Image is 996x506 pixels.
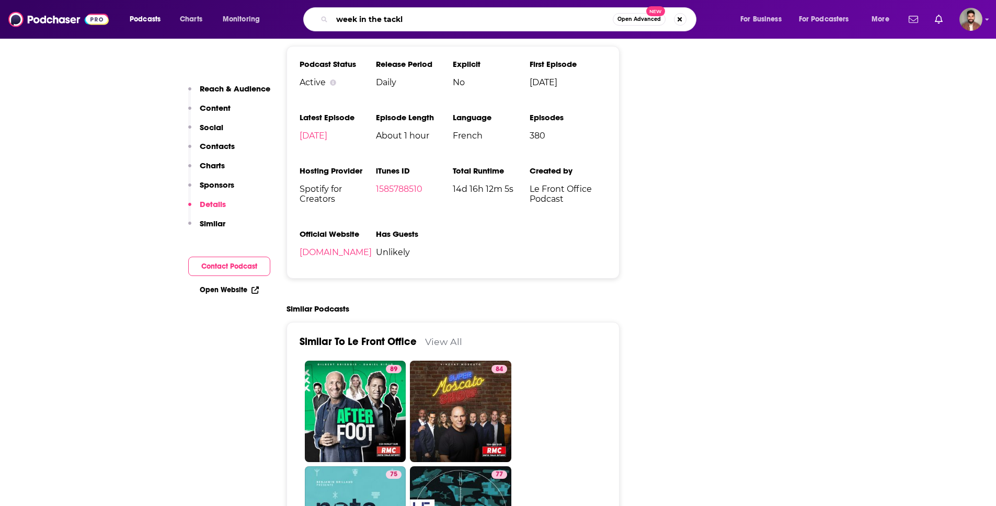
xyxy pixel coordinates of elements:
p: Content [200,103,231,113]
p: Details [200,199,226,209]
h3: Latest Episode [300,112,376,122]
h3: Episode Length [376,112,453,122]
span: More [872,12,889,27]
span: 380 [530,131,606,141]
button: Contacts [188,141,235,160]
a: 1585788510 [376,184,422,194]
span: 14d 16h 12m 5s [453,184,530,194]
button: Reach & Audience [188,84,270,103]
h3: iTunes ID [376,166,453,176]
span: New [646,6,665,16]
a: 84 [491,365,507,373]
a: 77 [491,470,507,479]
span: 77 [496,469,503,480]
p: Charts [200,160,225,170]
h3: Release Period [376,59,453,69]
button: open menu [215,11,273,28]
h2: Similar Podcasts [287,304,349,314]
span: French [453,131,530,141]
button: open menu [122,11,174,28]
span: Podcasts [130,12,161,27]
input: Search podcasts, credits, & more... [332,11,613,28]
h3: Podcast Status [300,59,376,69]
button: Social [188,122,223,142]
a: 89 [305,361,406,462]
a: 75 [386,470,402,479]
div: Active [300,77,376,87]
button: Contact Podcast [188,257,270,276]
span: Unlikely [376,247,453,257]
span: 89 [390,364,397,375]
span: Spotify for Creators [300,184,376,204]
span: Charts [180,12,202,27]
span: For Business [740,12,782,27]
a: 84 [410,361,511,462]
span: Open Advanced [617,17,661,22]
a: Show notifications dropdown [931,10,947,28]
span: Daily [376,77,453,87]
a: Charts [173,11,209,28]
div: Search podcasts, credits, & more... [313,7,706,31]
button: Details [188,199,226,218]
a: [DATE] [300,131,327,141]
span: Logged in as calmonaghan [959,8,982,31]
button: open menu [792,11,864,28]
a: Similar To Le Front Office [300,335,417,348]
span: About 1 hour [376,131,453,141]
button: open menu [864,11,902,28]
button: Similar [188,218,225,238]
span: Monitoring [223,12,260,27]
button: Sponsors [188,180,234,199]
h3: Has Guests [376,229,453,239]
button: Open AdvancedNew [613,13,666,26]
span: Le Front Office Podcast [530,184,606,204]
p: Sponsors [200,180,234,190]
h3: Created by [530,166,606,176]
span: 84 [496,364,503,375]
h3: Language [453,112,530,122]
h3: Official Website [300,229,376,239]
a: View All [425,336,462,347]
p: Contacts [200,141,235,151]
a: [DOMAIN_NAME] [300,247,372,257]
h3: Episodes [530,112,606,122]
a: Show notifications dropdown [905,10,922,28]
a: Open Website [200,285,259,294]
button: Content [188,103,231,122]
p: Reach & Audience [200,84,270,94]
p: Similar [200,218,225,228]
h3: Hosting Provider [300,166,376,176]
p: Social [200,122,223,132]
span: For Podcasters [799,12,849,27]
button: Charts [188,160,225,180]
h3: First Episode [530,59,606,69]
span: 75 [390,469,397,480]
a: 89 [386,365,402,373]
img: User Profile [959,8,982,31]
h3: Explicit [453,59,530,69]
h3: Total Runtime [453,166,530,176]
img: Podchaser - Follow, Share and Rate Podcasts [8,9,109,29]
button: Show profile menu [959,8,982,31]
span: No [453,77,530,87]
button: open menu [733,11,795,28]
span: [DATE] [530,77,606,87]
